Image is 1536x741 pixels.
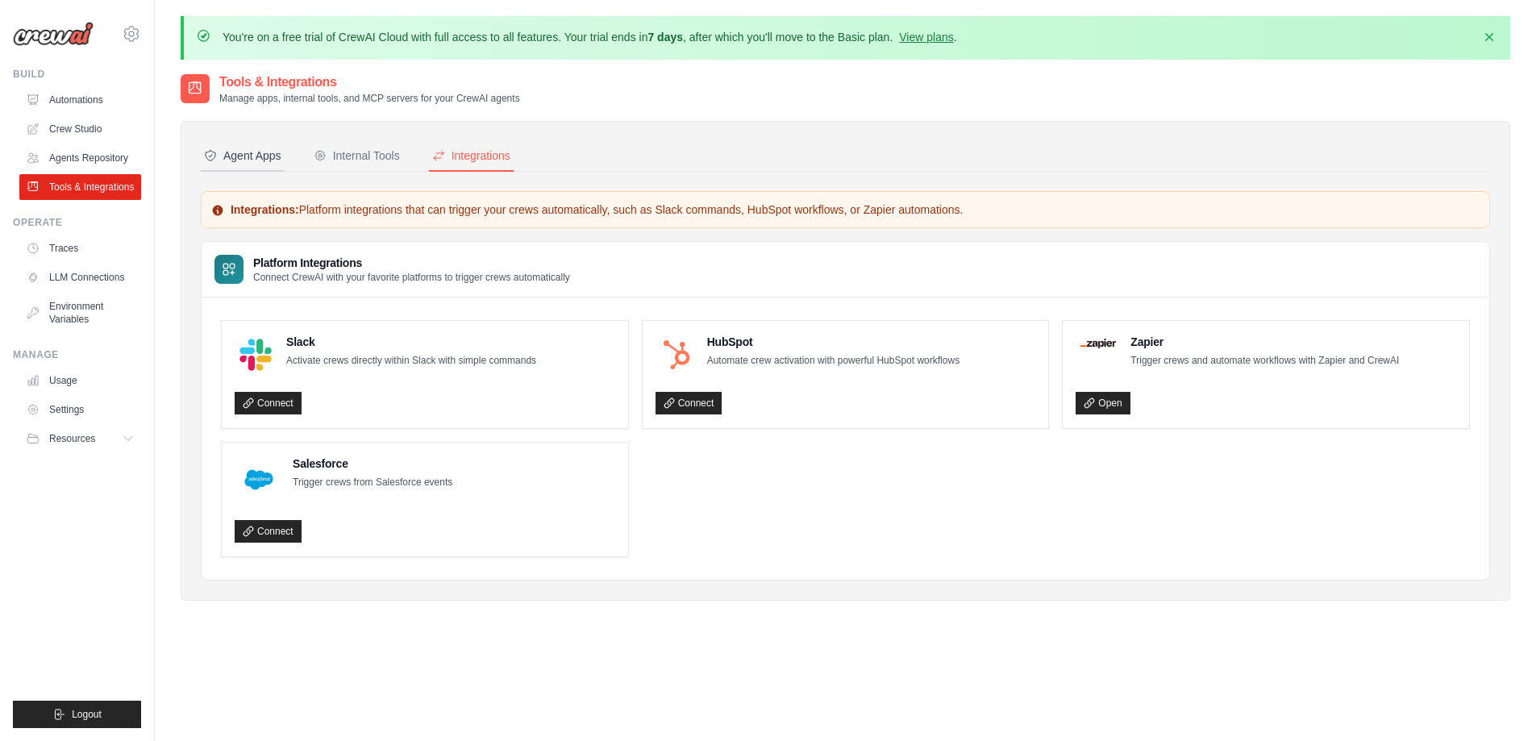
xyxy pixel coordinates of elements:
[72,708,102,721] span: Logout
[239,460,278,499] img: Salesforce Logo
[219,73,520,92] h2: Tools & Integrations
[19,235,141,261] a: Traces
[13,22,94,46] img: Logo
[19,368,141,393] a: Usage
[707,353,959,369] p: Automate crew activation with powerful HubSpot workflows
[19,145,141,171] a: Agents Repository
[13,216,141,229] div: Operate
[432,148,510,164] div: Integrations
[1130,334,1399,350] h4: Zapier
[19,116,141,142] a: Crew Studio
[19,174,141,200] a: Tools & Integrations
[314,148,400,164] div: Internal Tools
[310,141,403,172] button: Internal Tools
[19,264,141,290] a: LLM Connections
[13,68,141,81] div: Build
[253,271,570,284] p: Connect CrewAI with your favorite platforms to trigger crews automatically
[660,339,693,371] img: HubSpot Logo
[253,255,570,271] h3: Platform Integrations
[1080,339,1116,348] img: Zapier Logo
[13,701,141,728] button: Logout
[19,293,141,332] a: Environment Variables
[235,520,302,543] a: Connect
[429,141,514,172] button: Integrations
[647,31,683,44] strong: 7 days
[223,29,957,45] p: You're on a free trial of CrewAI Cloud with full access to all features. Your trial ends in , aft...
[19,87,141,113] a: Automations
[293,456,452,472] h4: Salesforce
[239,339,272,371] img: Slack Logo
[899,31,953,44] a: View plans
[204,148,281,164] div: Agent Apps
[656,392,722,414] a: Connect
[219,92,520,105] p: Manage apps, internal tools, and MCP servers for your CrewAI agents
[231,203,299,216] strong: Integrations:
[13,348,141,361] div: Manage
[293,475,452,491] p: Trigger crews from Salesforce events
[286,353,536,369] p: Activate crews directly within Slack with simple commands
[19,397,141,423] a: Settings
[19,426,141,452] button: Resources
[235,392,302,414] a: Connect
[707,334,959,350] h4: HubSpot
[201,141,285,172] button: Agent Apps
[49,432,95,445] span: Resources
[211,202,1480,218] p: Platform integrations that can trigger your crews automatically, such as Slack commands, HubSpot ...
[286,334,536,350] h4: Slack
[1076,392,1130,414] a: Open
[1130,353,1399,369] p: Trigger crews and automate workflows with Zapier and CrewAI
